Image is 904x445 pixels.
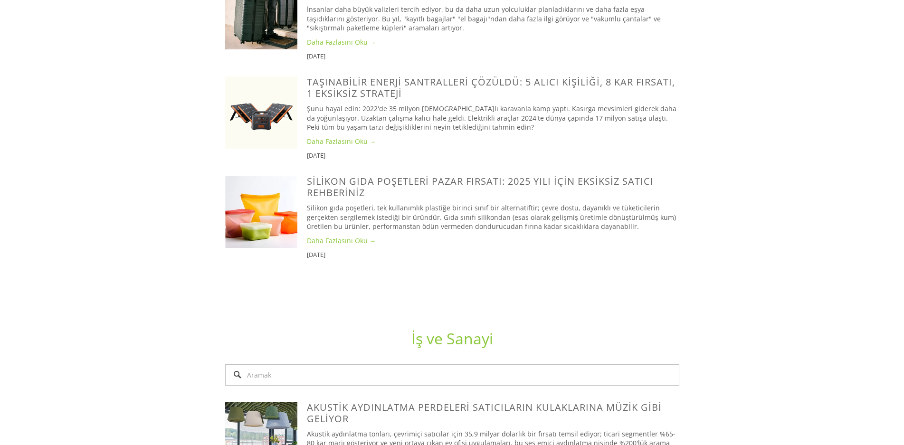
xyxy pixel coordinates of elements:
[307,401,662,425] a: Akustik Aydınlatma Perdeleri Satıcıların Kulaklarına Müzik Gibi Geliyor
[411,328,493,349] a: İş ve Sanayi
[307,5,663,32] font: İnsanlar daha büyük valizleri tercih ediyor, bu da daha uzun yolculuklar planladıklarını ve daha ...
[307,137,376,146] font: Daha Fazlasını Oku →
[307,236,679,246] a: Daha Fazlasını Oku →
[225,364,679,386] input: Aramak
[307,38,376,47] font: Daha Fazlasını Oku →
[225,176,307,248] a: Silikon Gıda Poşetleri Pazar Fırsatı: 2025 Yılı İçin Eksiksiz Satıcı Rehberiniz
[307,137,679,146] a: Daha Fazlasını Oku →
[307,250,325,259] font: [DATE]
[307,38,679,47] a: Daha Fazlasını Oku →
[307,203,678,231] font: Silikon gıda poşetleri, tek kullanımlık plastiğe birinci sınıf bir alternatiftir; çevre dostu, da...
[225,176,297,248] img: Silikon Gıda Poşetleri Pazar Fırsatı: 2025 Yılı İçin Eksiksiz Satıcı Rehberiniz
[307,151,325,160] font: [DATE]
[307,52,325,60] font: [DATE]
[307,76,675,100] a: Taşınabilir Enerji Santralleri Çözüldü: 5 Alıcı Kişiliği, 8 Kar Fırsatı, 1 Eksiksiz Strateji
[225,76,307,149] a: Taşınabilir Enerji Santralleri Çözüldü: 5 Alıcı Kişiliği, 8 Kar Fırsatı, 1 Eksiksiz Strateji
[307,104,678,132] font: Şunu hayal edin: 2022'de 35 milyon [DEMOGRAPHIC_DATA]lı karavanla kamp yaptı. Kasırga mevsimleri ...
[307,236,376,245] font: Daha Fazlasını Oku →
[225,76,297,149] img: Taşınabilir Enerji Santralleri Çözüldü: 5 Alıcı Kişiliği, 8 Kar Fırsatı, 1 Eksiksiz Strateji
[307,175,654,199] a: Silikon Gıda Poşetleri Pazar Fırsatı: 2025 Yılı İçin Eksiksiz Satıcı Rehberiniz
